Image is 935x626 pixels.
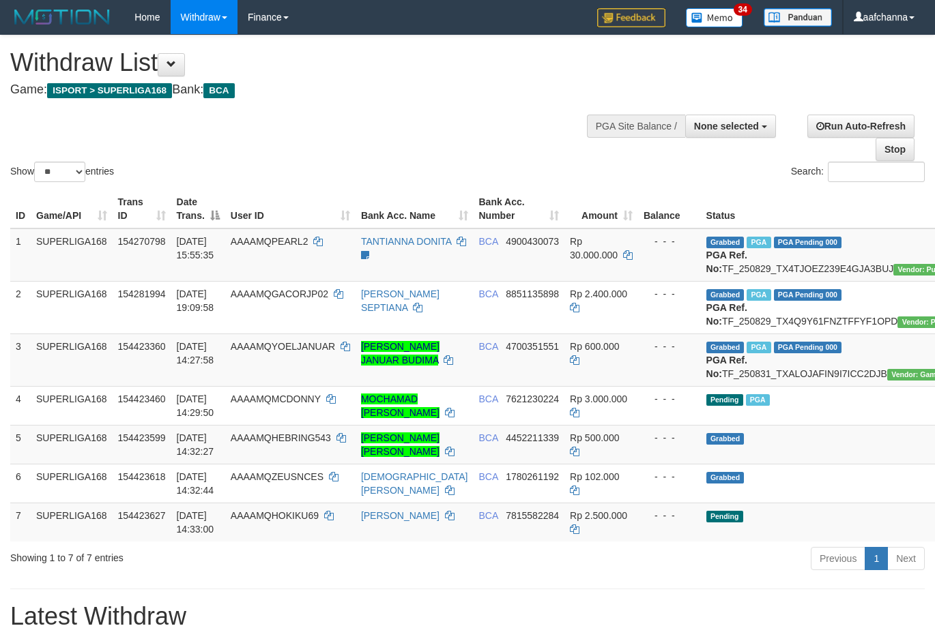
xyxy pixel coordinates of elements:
span: Marked by aafnonsreyleab [747,289,771,301]
th: Game/API: activate to sort column ascending [31,190,113,228]
h1: Withdraw List [10,49,609,76]
a: Stop [876,138,915,161]
span: 154423599 [118,432,166,443]
span: Rp 3.000.000 [570,393,627,404]
span: Marked by aafsoycanthlai [746,394,770,406]
span: Copy 4452211339 to clipboard [506,432,559,443]
div: - - - [644,287,695,301]
a: Run Auto-Refresh [807,115,915,138]
a: [PERSON_NAME] [PERSON_NAME] [361,432,440,457]
div: PGA Site Balance / [587,115,685,138]
a: [DEMOGRAPHIC_DATA][PERSON_NAME] [361,471,468,496]
td: SUPERLIGA168 [31,333,113,386]
td: SUPERLIGA168 [31,228,113,282]
span: Rp 2.400.000 [570,288,627,299]
span: Marked by aafsoycanthlai [747,342,771,353]
span: 154281994 [118,288,166,299]
img: panduan.png [764,8,832,27]
th: Amount: activate to sort column ascending [564,190,638,228]
th: ID [10,190,31,228]
a: TANTIANNA DONITA [361,236,452,247]
a: [PERSON_NAME] JANUAR BUDIMA [361,341,440,366]
th: Bank Acc. Number: activate to sort column ascending [474,190,565,228]
span: AAAAMQZEUSNCES [231,471,323,482]
span: Copy 7621230224 to clipboard [506,393,559,404]
span: BCA [479,471,498,482]
div: - - - [644,470,695,483]
img: MOTION_logo.png [10,7,114,27]
td: 4 [10,386,31,425]
td: 5 [10,425,31,464]
td: SUPERLIGA168 [31,464,113,503]
td: 3 [10,333,31,386]
span: Pending [706,511,743,522]
span: Copy 1780261192 to clipboard [506,471,559,482]
span: [DATE] 14:27:58 [177,341,214,366]
span: PGA Pending [774,237,842,248]
label: Show entries [10,162,114,182]
td: 7 [10,503,31,541]
div: - - - [644,340,695,353]
span: BCA [203,83,234,98]
td: SUPERLIGA168 [31,281,113,333]
div: - - - [644,431,695,445]
label: Search: [791,162,925,182]
span: [DATE] 19:09:58 [177,288,214,313]
span: 154423618 [118,471,166,482]
select: Showentries [34,162,85,182]
div: Showing 1 to 7 of 7 entries [10,546,379,565]
th: Bank Acc. Name: activate to sort column ascending [356,190,474,228]
span: BCA [479,432,498,443]
span: Rp 30.000.000 [570,236,618,260]
td: SUPERLIGA168 [31,386,113,425]
img: Feedback.jpg [597,8,665,27]
th: Trans ID: activate to sort column ascending [113,190,171,228]
span: 154270798 [118,236,166,247]
b: PGA Ref. No: [706,250,747,274]
div: - - - [644,392,695,406]
span: [DATE] 14:32:44 [177,471,214,496]
td: SUPERLIGA168 [31,425,113,464]
span: ISPORT > SUPERLIGA168 [47,83,172,98]
span: Copy 8851135898 to clipboard [506,288,559,299]
span: AAAAMQHOKIKU69 [231,510,319,521]
span: Rp 600.000 [570,341,619,352]
span: Grabbed [706,433,745,445]
span: Rp 2.500.000 [570,510,627,521]
span: PGA Pending [774,342,842,353]
td: 1 [10,228,31,282]
td: 6 [10,464,31,503]
span: Rp 102.000 [570,471,619,482]
span: AAAAMQYOELJANUAR [231,341,335,352]
span: Grabbed [706,342,745,353]
a: Previous [811,547,865,570]
b: PGA Ref. No: [706,302,747,327]
td: SUPERLIGA168 [31,503,113,541]
input: Search: [828,162,925,182]
a: Next [887,547,925,570]
a: MOCHAMAD [PERSON_NAME] [361,393,440,418]
span: AAAAMQHEBRING543 [231,432,331,443]
b: PGA Ref. No: [706,355,747,379]
span: Pending [706,394,743,406]
span: BCA [479,288,498,299]
span: AAAAMQPEARL2 [231,236,308,247]
div: - - - [644,235,695,248]
button: None selected [685,115,776,138]
span: AAAAMQGACORJP02 [231,288,328,299]
span: BCA [479,393,498,404]
span: Marked by aafmaleo [747,237,771,248]
span: 34 [734,3,752,16]
th: Balance [638,190,701,228]
span: PGA Pending [774,289,842,301]
span: Grabbed [706,237,745,248]
span: Copy 4900430073 to clipboard [506,236,559,247]
span: [DATE] 14:33:00 [177,510,214,535]
span: 154423360 [118,341,166,352]
span: AAAAMQMCDONNY [231,393,321,404]
a: [PERSON_NAME] SEPTIANA [361,288,440,313]
span: 154423627 [118,510,166,521]
div: - - - [644,509,695,522]
span: [DATE] 14:32:27 [177,432,214,457]
span: BCA [479,341,498,352]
